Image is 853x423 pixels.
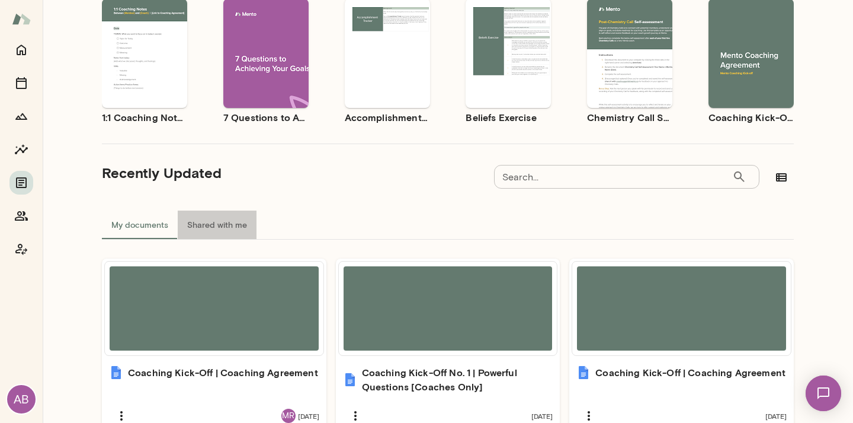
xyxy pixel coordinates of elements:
h6: Coaching Kick-Off No. 1 | Powerful Questions [Coaches Only] [362,365,553,394]
h6: Coaching Kick-Off | Coaching Agreement [128,365,318,380]
button: Members [9,204,33,228]
button: Sessions [9,71,33,95]
h6: Coaching Kick-Off | Coaching Agreement [595,365,785,380]
h5: Recently Updated [102,163,222,182]
h6: Coaching Kick-Off | Coaching Agreement [708,110,794,125]
div: documents tabs [102,211,794,239]
button: Documents [9,171,33,195]
div: AB [7,385,36,414]
img: Coaching Kick-Off | Coaching Agreement [576,365,591,380]
h6: 1:1 Coaching Notes [102,110,187,125]
button: Growth Plan [9,104,33,128]
button: Insights [9,138,33,161]
span: [DATE] [531,411,553,421]
img: Mento [12,8,31,30]
h6: Chemistry Call Self-Assessment [Coaches only] [587,110,672,125]
button: Coach app [9,237,33,261]
button: Shared with me [178,211,256,239]
button: Home [9,38,33,62]
span: [DATE] [298,411,319,421]
div: MR [281,409,296,423]
img: Coaching Kick-Off | Coaching Agreement [109,365,123,380]
img: Coaching Kick-Off No. 1 | Powerful Questions [Coaches Only] [343,373,357,387]
h6: 7 Questions to Achieving Your Goals [223,110,309,125]
button: My documents [102,211,178,239]
h6: Accomplishment Tracker [345,110,430,125]
h6: Beliefs Exercise [466,110,551,125]
span: [DATE] [765,411,787,421]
